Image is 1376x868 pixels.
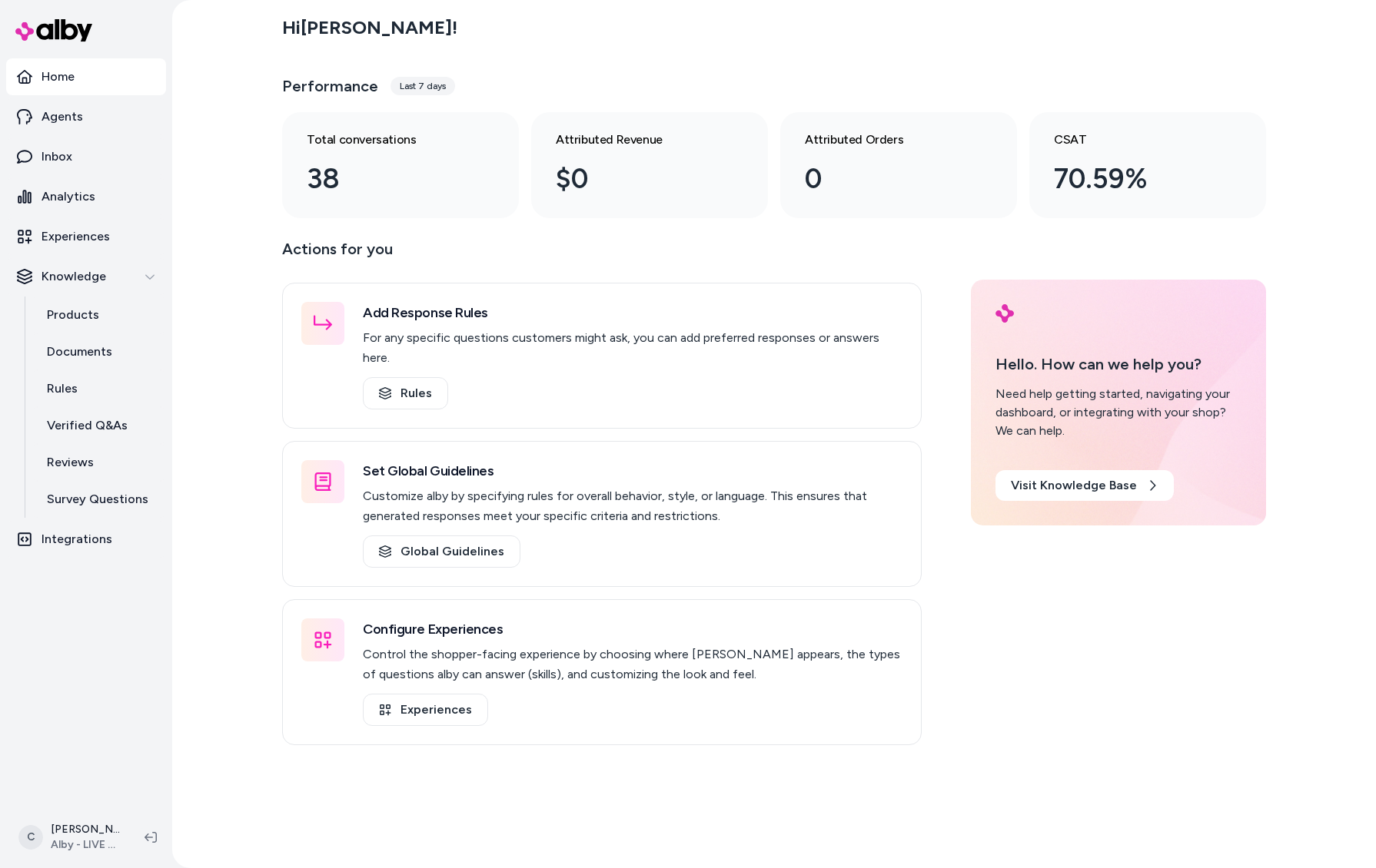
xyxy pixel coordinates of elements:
p: Actions for you [282,237,922,273]
a: Visit Knowledge Base [995,470,1174,501]
a: Experiences [363,694,488,726]
span: C [18,825,43,850]
h3: Add Response Rules [363,302,902,323]
p: [PERSON_NAME] [51,822,120,837]
h3: Configure Experiences [363,618,902,640]
a: Verified Q&As [32,407,166,444]
a: Survey Questions [32,481,166,518]
p: Knowledge [42,267,106,286]
a: Agents [6,98,166,135]
a: Total conversations 38 [282,112,519,218]
p: Rules [47,379,78,398]
a: Attributed Orders 0 [780,112,1017,218]
div: 0 [805,158,968,200]
a: Rules [32,370,166,407]
a: Analytics [6,178,166,215]
div: 38 [307,158,470,200]
a: Rules [363,377,448,409]
p: Analytics [42,187,95,206]
div: Last 7 days [391,77,455,95]
p: Control the shopper-facing experience by choosing where [PERSON_NAME] appears, the types of quest... [363,644,902,684]
a: Home [6,58,166,95]
a: Documents [32,333,166,370]
p: Documents [47,343,112,361]
p: Reviews [47,453,94,472]
p: Experiences [42,227,110,246]
button: C[PERSON_NAME]Alby - LIVE on [DOMAIN_NAME] [9,813,132,862]
p: Products [47,306,99,324]
p: For any specific questions customers might ask, you can add preferred responses or answers here. [363,328,902,368]
span: Alby - LIVE on [DOMAIN_NAME] [51,837,120,853]
p: Agents [42,108,83,126]
div: Need help getting started, navigating your dashboard, or integrating with your shop? We can help. [995,385,1241,440]
h3: CSAT [1054,131,1217,149]
a: Reviews [32,444,166,481]
p: Home [42,68,75,86]
a: Inbox [6,138,166,175]
a: CSAT 70.59% [1029,112,1266,218]
button: Knowledge [6,258,166,295]
img: alby Logo [995,304,1014,323]
h2: Hi [PERSON_NAME] ! [282,16,457,39]
h3: Total conversations [307,131,470,149]
img: alby Logo [15,19,92,41]
div: $0 [556,158,719,200]
p: Survey Questions [47,490,148,509]
p: Hello. How can we help you? [995,353,1241,376]
p: Verified Q&As [47,416,128,435]
h3: Attributed Revenue [556,131,719,149]
a: Global Guidelines [363,535,520,568]
div: 70.59% [1054,158,1217,200]
p: Integrations [42,530,112,548]
p: Customize alby by specifying rules for overall behavior, style, or language. This ensures that ge... [363,486,902,526]
h3: Attributed Orders [805,131,968,149]
a: Experiences [6,218,166,255]
a: Integrations [6,521,166,558]
h3: Set Global Guidelines [363,460,902,482]
h3: Performance [282,75,378,97]
a: Attributed Revenue $0 [531,112,768,218]
p: Inbox [42,147,72,166]
a: Products [32,297,166,333]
